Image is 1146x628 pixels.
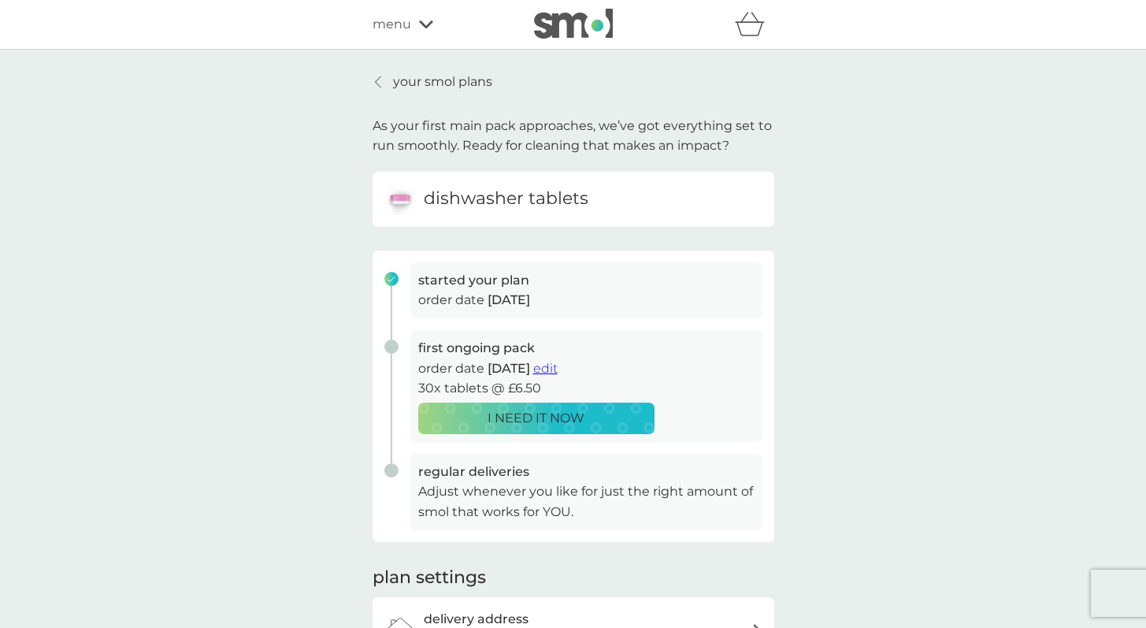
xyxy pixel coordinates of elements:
p: order date [418,290,755,310]
span: edit [533,361,558,376]
button: I NEED IT NOW [418,403,655,434]
button: edit [533,359,558,379]
span: menu [373,14,411,35]
p: your smol plans [393,72,492,92]
p: As your first main pack approaches, we’ve got everything set to run smoothly. Ready for cleaning ... [373,116,774,156]
img: dishwasher tablets [384,184,416,215]
span: [DATE] [488,361,530,376]
p: order date [418,359,755,379]
p: 30x tablets @ £6.50 [418,378,755,399]
p: I NEED IT NOW [488,408,584,429]
h6: dishwasher tablets [424,187,588,211]
h3: first ongoing pack [418,338,755,359]
a: your smol plans [373,72,492,92]
img: smol [534,9,613,39]
div: basket [735,9,774,40]
h3: started your plan [418,270,755,291]
h3: regular deliveries [418,462,755,482]
p: Adjust whenever you like for just the right amount of smol that works for YOU. [418,481,755,522]
span: [DATE] [488,292,530,307]
h2: plan settings [373,566,486,590]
